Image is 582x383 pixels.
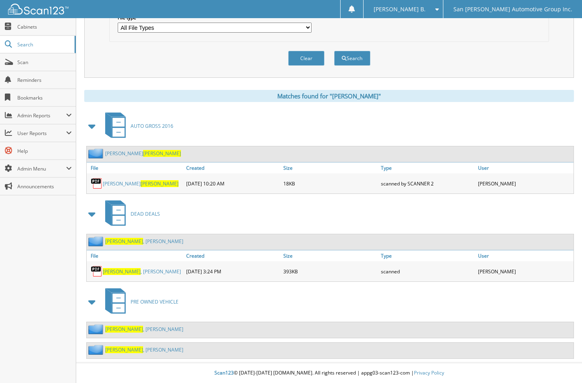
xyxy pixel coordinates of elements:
[184,162,282,173] a: Created
[281,175,379,191] div: 18KB
[88,345,105,355] img: folder2.png
[131,210,160,217] span: DEAD DEALS
[105,326,143,333] span: [PERSON_NAME]
[379,250,476,261] a: Type
[17,59,72,66] span: Scan
[17,23,72,30] span: Cabinets
[100,110,173,142] a: AUTO GROSS 2016
[87,250,184,261] a: File
[476,162,574,173] a: User
[542,344,582,383] iframe: Chat Widget
[374,7,426,12] span: [PERSON_NAME] B.
[17,41,71,48] span: Search
[184,263,282,279] div: [DATE] 3:24 PM
[453,7,572,12] span: San [PERSON_NAME] Automotive Group Inc.
[281,162,379,173] a: Size
[131,298,179,305] span: PRE OWNED VEHICLE
[17,165,66,172] span: Admin Menu
[103,268,181,275] a: [PERSON_NAME], [PERSON_NAME]
[100,286,179,318] a: PRE OWNED VEHICLE
[184,175,282,191] div: [DATE] 10:20 AM
[84,90,574,102] div: Matches found for "[PERSON_NAME]"
[17,77,72,83] span: Reminders
[88,324,105,334] img: folder2.png
[88,236,105,246] img: folder2.png
[476,250,574,261] a: User
[184,250,282,261] a: Created
[8,4,69,15] img: scan123-logo-white.svg
[17,94,72,101] span: Bookmarks
[103,180,179,187] a: [PERSON_NAME][PERSON_NAME]
[17,112,66,119] span: Admin Reports
[334,51,370,66] button: Search
[103,268,141,275] span: [PERSON_NAME]
[88,148,105,158] img: folder2.png
[476,175,574,191] div: [PERSON_NAME]
[214,369,234,376] span: Scan123
[17,130,66,137] span: User Reports
[131,123,173,129] span: AUTO GROSS 2016
[105,346,183,353] a: [PERSON_NAME], [PERSON_NAME]
[91,177,103,189] img: PDF.png
[17,183,72,190] span: Announcements
[17,148,72,154] span: Help
[105,326,183,333] a: [PERSON_NAME], [PERSON_NAME]
[379,162,476,173] a: Type
[141,180,179,187] span: [PERSON_NAME]
[105,238,143,245] span: [PERSON_NAME]
[379,263,476,279] div: scanned
[105,150,181,157] a: [PERSON_NAME][PERSON_NAME]
[87,162,184,173] a: File
[143,150,181,157] span: [PERSON_NAME]
[379,175,476,191] div: scanned by SCANNER 2
[105,346,143,353] span: [PERSON_NAME]
[288,51,324,66] button: Clear
[281,263,379,279] div: 393KB
[76,363,582,383] div: © [DATE]-[DATE] [DOMAIN_NAME]. All rights reserved | appg03-scan123-com |
[91,265,103,277] img: PDF.png
[100,198,160,230] a: DEAD DEALS
[281,250,379,261] a: Size
[105,238,183,245] a: [PERSON_NAME], [PERSON_NAME]
[414,369,444,376] a: Privacy Policy
[476,263,574,279] div: [PERSON_NAME]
